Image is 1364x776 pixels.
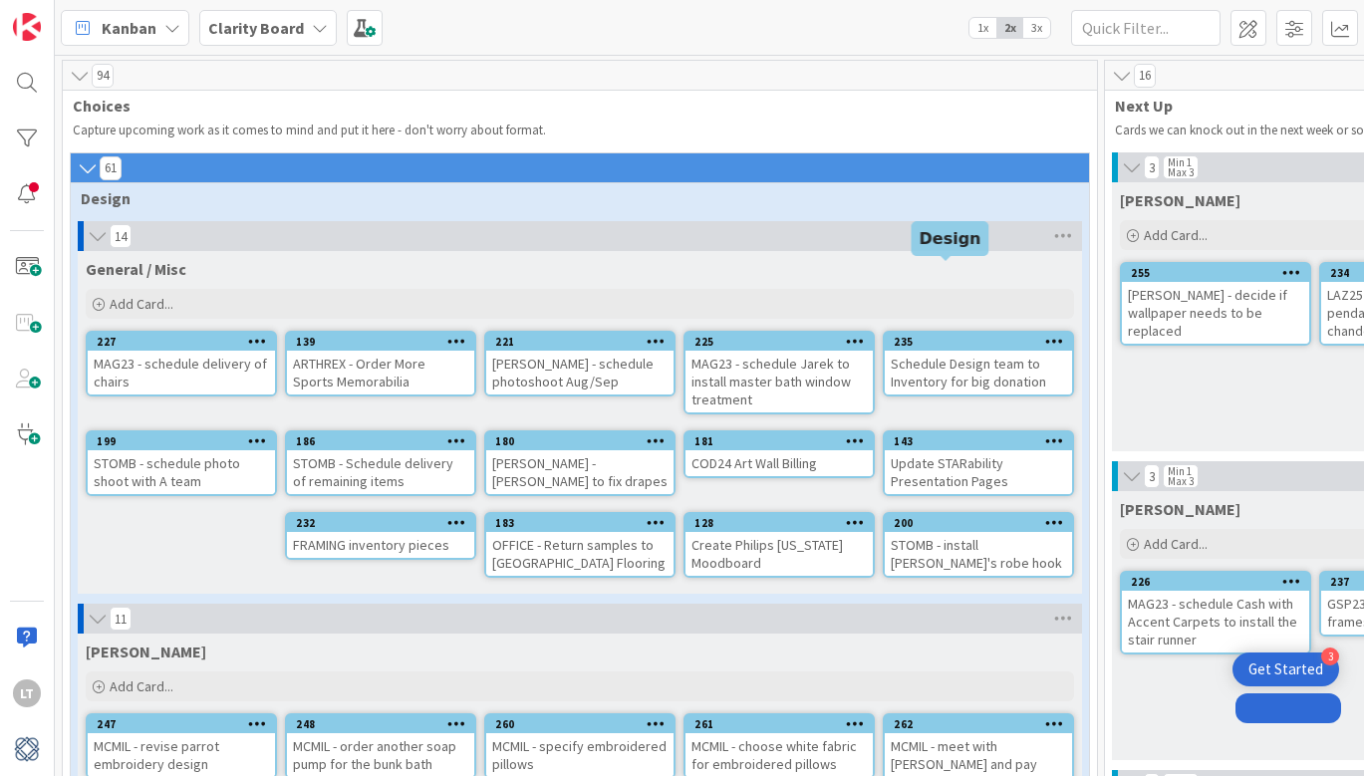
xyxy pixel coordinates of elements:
div: 255[PERSON_NAME] - decide if wallpaper needs to be replaced [1122,264,1309,344]
a: 226MAG23 - schedule Cash with Accent Carpets to install the stair runner [1120,571,1311,654]
div: 260 [486,715,674,733]
div: Open Get Started checklist, remaining modules: 3 [1232,652,1339,686]
div: 143Update STARability Presentation Pages [885,432,1072,494]
img: Visit kanbanzone.com [13,13,41,41]
div: 128 [694,516,873,530]
div: [PERSON_NAME] - schedule photoshoot Aug/Sep [486,351,674,394]
span: Kanban [102,16,156,40]
div: 200 [885,514,1072,532]
a: 180[PERSON_NAME] - [PERSON_NAME] to fix drapes [484,430,676,496]
div: 232 [287,514,474,532]
span: 3 [1144,155,1160,179]
a: 255[PERSON_NAME] - decide if wallpaper needs to be replaced [1120,262,1311,346]
span: 11 [110,607,132,631]
span: 61 [100,156,122,180]
div: 225 [694,335,873,349]
div: [PERSON_NAME] - decide if wallpaper needs to be replaced [1122,282,1309,344]
div: MAG23 - schedule Cash with Accent Carpets to install the stair runner [1122,591,1309,652]
span: Add Card... [1144,535,1208,553]
span: Add Card... [110,677,173,695]
div: Max 3 [1168,476,1194,486]
div: 181COD24 Art Wall Billing [685,432,873,476]
div: 199STOMB - schedule photo shoot with A team [88,432,275,494]
div: STOMB - schedule photo shoot with A team [88,450,275,494]
div: OFFICE - Return samples to [GEOGRAPHIC_DATA] Flooring [486,532,674,576]
span: MCMIL McMillon [86,642,206,661]
span: Add Card... [1144,226,1208,244]
div: 199 [97,434,275,448]
div: 139 [287,333,474,351]
p: Capture upcoming work as it comes to mind and put it here - don't worry about format. [73,123,1087,138]
div: 226MAG23 - schedule Cash with Accent Carpets to install the stair runner [1122,573,1309,652]
div: 235Schedule Design team to Inventory for big donation [885,333,1072,394]
div: 186 [296,434,474,448]
div: 139 [296,335,474,349]
div: 248 [287,715,474,733]
div: FRAMING inventory pieces [287,532,474,558]
div: 183 [495,516,674,530]
div: 221 [495,335,674,349]
div: 221 [486,333,674,351]
a: 143Update STARability Presentation Pages [883,430,1074,496]
div: 255 [1122,264,1309,282]
a: 227MAG23 - schedule delivery of chairs [86,331,277,396]
div: 186 [287,432,474,450]
div: 248 [296,717,474,731]
a: 128Create Philips [US_STATE] Moodboard [683,512,875,578]
a: 225MAG23 - schedule Jarek to install master bath window treatment [683,331,875,414]
a: 183OFFICE - Return samples to [GEOGRAPHIC_DATA] Flooring [484,512,676,578]
div: 143 [885,432,1072,450]
div: ARTHREX - Order More Sports Memorabilia [287,351,474,394]
div: 226 [1122,573,1309,591]
span: 94 [92,64,114,88]
div: [PERSON_NAME] - [PERSON_NAME] to fix drapes [486,450,674,494]
div: 262 [894,717,1072,731]
div: 225 [685,333,873,351]
div: 186STOMB - Schedule delivery of remaining items [287,432,474,494]
div: STOMB - Schedule delivery of remaining items [287,450,474,494]
div: 260 [495,717,674,731]
a: 139ARTHREX - Order More Sports Memorabilia [285,331,476,396]
span: 14 [110,224,132,248]
div: Update STARability Presentation Pages [885,450,1072,494]
div: Get Started [1248,659,1323,679]
div: 262 [885,715,1072,733]
div: 200STOMB - install [PERSON_NAME]'s robe hook [885,514,1072,576]
a: 199STOMB - schedule photo shoot with A team [86,430,277,496]
div: 247 [97,717,275,731]
div: 199 [88,432,275,450]
div: STOMB - install [PERSON_NAME]'s robe hook [885,532,1072,576]
a: 200STOMB - install [PERSON_NAME]'s robe hook [883,512,1074,578]
div: 227 [97,335,275,349]
div: 180[PERSON_NAME] - [PERSON_NAME] to fix drapes [486,432,674,494]
div: 200 [894,516,1072,530]
div: 181 [694,434,873,448]
div: 227 [88,333,275,351]
div: 225MAG23 - schedule Jarek to install master bath window treatment [685,333,873,412]
a: 235Schedule Design team to Inventory for big donation [883,331,1074,396]
div: 221[PERSON_NAME] - schedule photoshoot Aug/Sep [486,333,674,394]
div: 180 [486,432,674,450]
a: 186STOMB - Schedule delivery of remaining items [285,430,476,496]
b: Clarity Board [208,18,304,38]
span: Gina [1120,190,1240,210]
span: 16 [1134,64,1156,88]
div: MAG23 - schedule delivery of chairs [88,351,275,394]
div: Min 1 [1168,157,1192,167]
div: 181 [685,432,873,450]
div: 183OFFICE - Return samples to [GEOGRAPHIC_DATA] Flooring [486,514,674,576]
div: 232 [296,516,474,530]
span: Design [81,188,1064,208]
div: Schedule Design team to Inventory for big donation [885,351,1072,394]
span: 3x [1023,18,1050,38]
span: Lisa T. [1120,499,1240,519]
a: 221[PERSON_NAME] - schedule photoshoot Aug/Sep [484,331,676,396]
div: 180 [495,434,674,448]
div: 261 [685,715,873,733]
div: 255 [1131,266,1309,280]
div: COD24 Art Wall Billing [685,450,873,476]
div: 232FRAMING inventory pieces [287,514,474,558]
div: Min 1 [1168,466,1192,476]
div: 235 [885,333,1072,351]
div: 227MAG23 - schedule delivery of chairs [88,333,275,394]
